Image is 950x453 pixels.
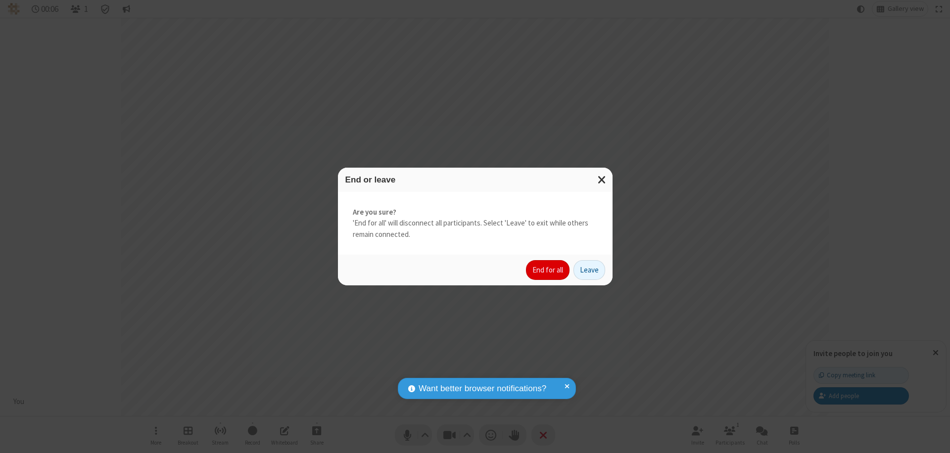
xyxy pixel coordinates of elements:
button: End for all [526,260,570,280]
span: Want better browser notifications? [419,382,546,395]
h3: End or leave [345,175,605,184]
button: Close modal [592,168,613,192]
div: 'End for all' will disconnect all participants. Select 'Leave' to exit while others remain connec... [338,192,613,255]
strong: Are you sure? [353,207,598,218]
button: Leave [573,260,605,280]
